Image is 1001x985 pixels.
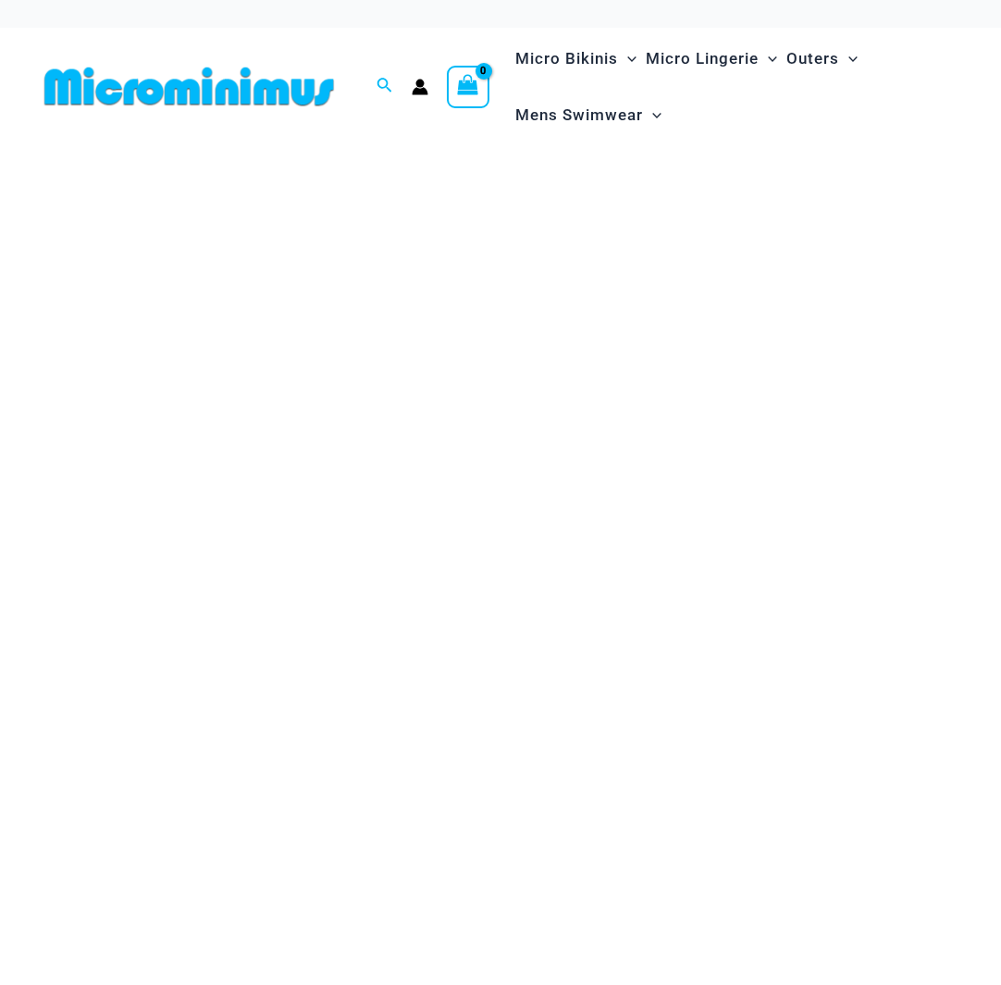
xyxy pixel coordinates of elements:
span: Menu Toggle [839,35,858,82]
span: Mens Swimwear [515,92,643,139]
nav: Site Navigation [508,28,964,146]
a: Micro LingerieMenu ToggleMenu Toggle [641,31,782,87]
span: Micro Bikinis [515,35,618,82]
span: Micro Lingerie [646,35,759,82]
a: Search icon link [377,75,393,98]
a: Mens SwimwearMenu ToggleMenu Toggle [511,87,666,143]
a: OutersMenu ToggleMenu Toggle [782,31,862,87]
span: Menu Toggle [618,35,636,82]
a: Account icon link [412,79,428,95]
img: MM SHOP LOGO FLAT [37,66,341,107]
a: View Shopping Cart, empty [447,66,489,108]
a: Micro BikinisMenu ToggleMenu Toggle [511,31,641,87]
span: Outers [786,35,839,82]
span: Menu Toggle [759,35,777,82]
span: Menu Toggle [643,92,661,139]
